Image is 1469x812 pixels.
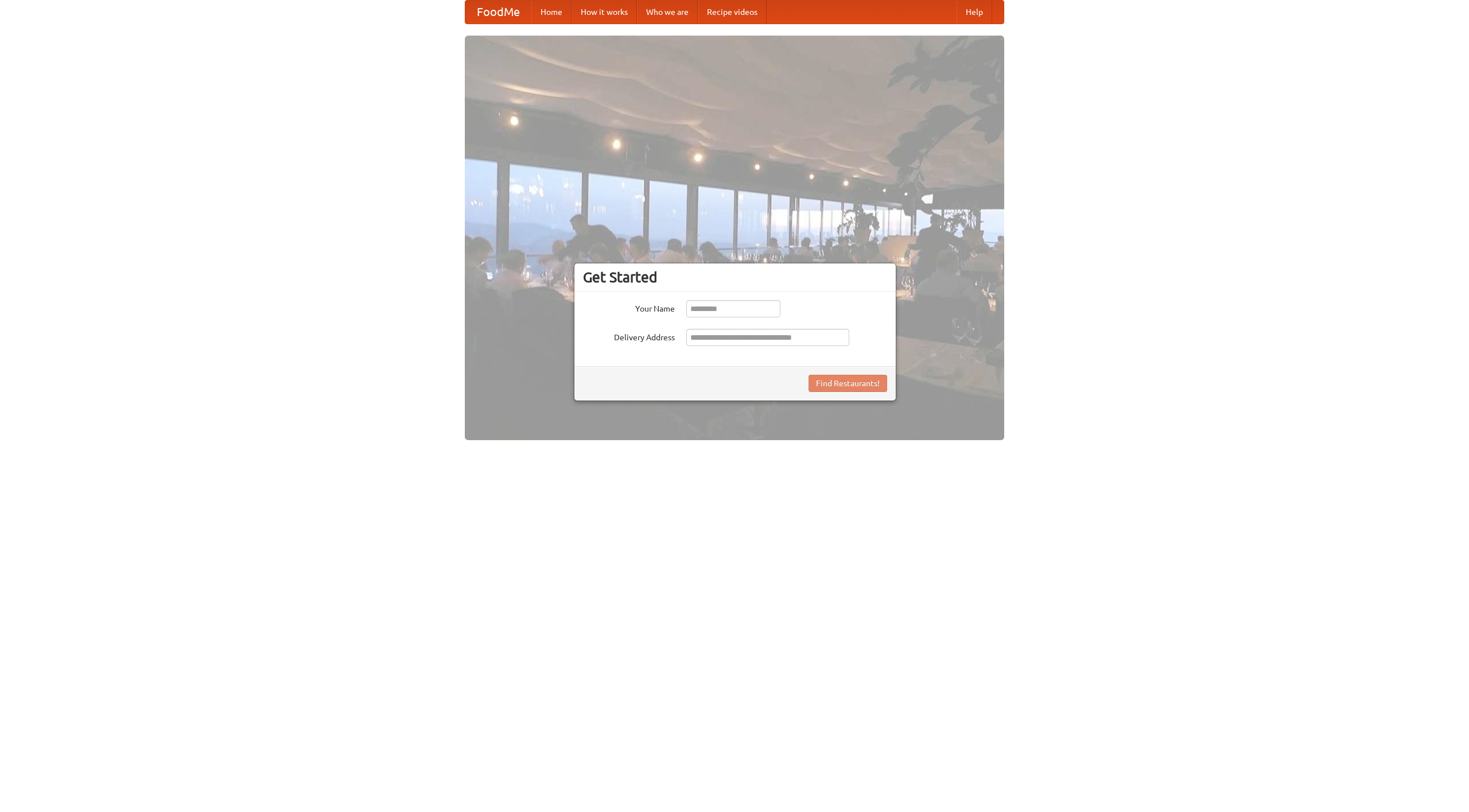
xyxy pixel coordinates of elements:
a: Home [531,1,572,24]
a: How it works [572,1,637,24]
a: Recipe videos [698,1,767,24]
button: Find Restaurants! [809,375,887,392]
a: FoodMe [465,1,531,24]
label: Your Name [583,300,675,314]
a: Who we are [637,1,698,24]
label: Delivery Address [583,329,675,343]
h3: Get Started [583,269,887,286]
a: Help [957,1,992,24]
